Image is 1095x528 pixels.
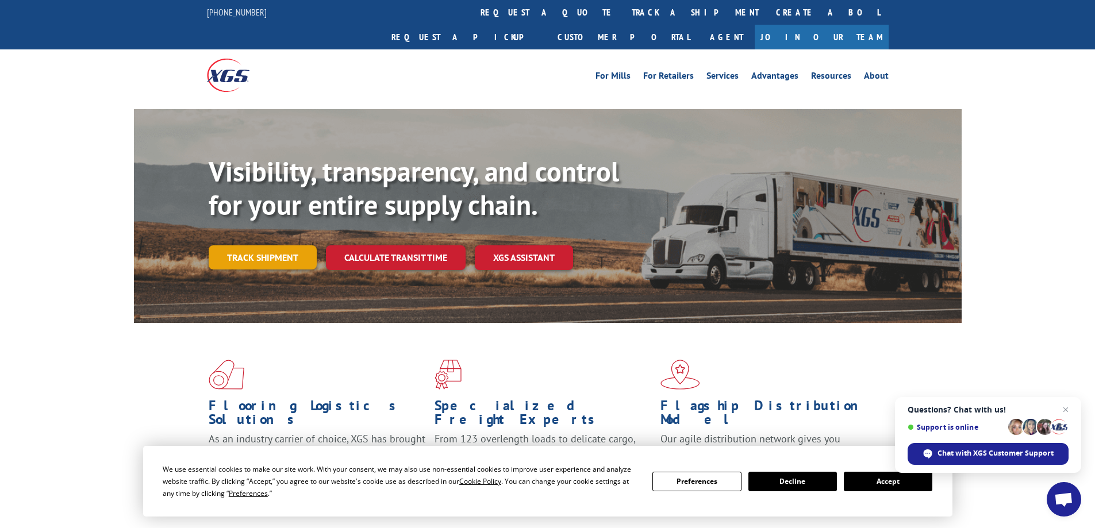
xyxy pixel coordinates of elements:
a: Services [706,71,739,84]
span: Close chat [1059,403,1073,417]
a: Track shipment [209,245,317,269]
a: [PHONE_NUMBER] [207,6,267,18]
span: Preferences [229,488,268,498]
button: Accept [844,472,932,491]
img: xgs-icon-focused-on-flooring-red [435,360,462,390]
a: About [864,71,889,84]
h1: Specialized Freight Experts [435,399,652,432]
a: Resources [811,71,851,84]
span: As an industry carrier of choice, XGS has brought innovation and dedication to flooring logistics... [209,432,425,473]
a: Request a pickup [383,25,549,49]
img: xgs-icon-flagship-distribution-model-red [660,360,700,390]
div: Cookie Consent Prompt [143,446,952,517]
a: Customer Portal [549,25,698,49]
div: We use essential cookies to make our site work. With your consent, we may also use non-essential ... [163,463,639,499]
span: Chat with XGS Customer Support [938,448,1054,458]
a: Advantages [751,71,798,84]
a: Agent [698,25,755,49]
h1: Flooring Logistics Solutions [209,399,426,432]
h1: Flagship Distribution Model [660,399,878,432]
button: Decline [748,472,837,491]
a: XGS ASSISTANT [475,245,573,270]
span: Our agile distribution network gives you nationwide inventory management on demand. [660,432,872,459]
button: Preferences [652,472,741,491]
div: Chat with XGS Customer Support [908,443,1069,465]
a: Calculate transit time [326,245,466,270]
span: Questions? Chat with us! [908,405,1069,414]
p: From 123 overlength loads to delicate cargo, our experienced staff knows the best way to move you... [435,432,652,483]
b: Visibility, transparency, and control for your entire supply chain. [209,153,619,222]
a: For Retailers [643,71,694,84]
a: Join Our Team [755,25,889,49]
a: For Mills [595,71,631,84]
div: Open chat [1047,482,1081,517]
span: Support is online [908,423,1004,431]
span: Cookie Policy [459,476,501,486]
img: xgs-icon-total-supply-chain-intelligence-red [209,360,244,390]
